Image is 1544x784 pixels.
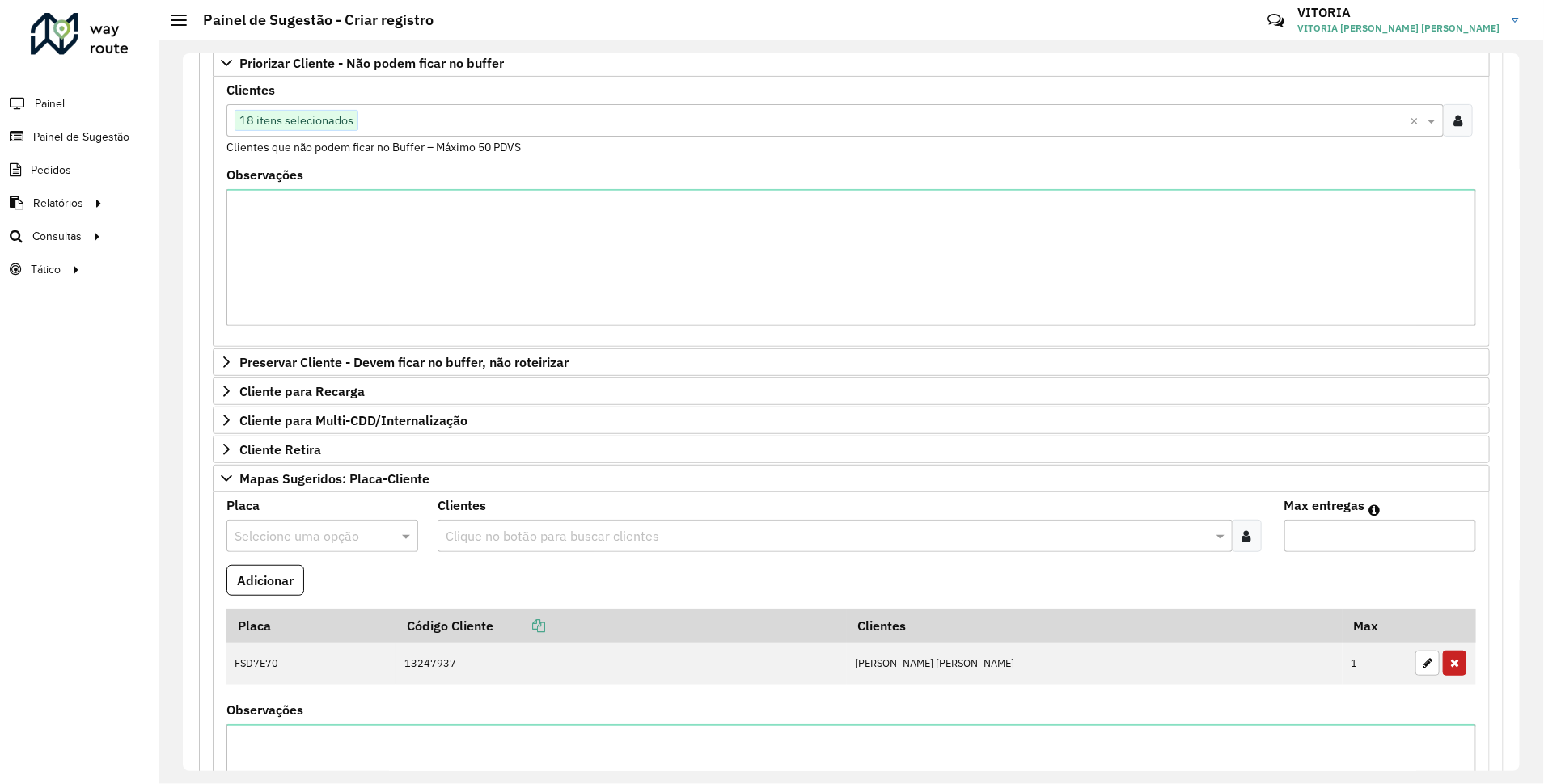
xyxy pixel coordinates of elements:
[213,377,1490,405] a: Cliente para Recarga
[1258,3,1293,38] a: Contato Rápido
[1343,643,1407,685] td: 1
[226,165,303,184] label: Observações
[1343,609,1407,643] th: Max
[847,643,1343,685] td: [PERSON_NAME] [PERSON_NAME]
[1297,21,1500,36] span: VITORIA [PERSON_NAME] [PERSON_NAME]
[226,495,260,515] label: Placa
[31,162,71,179] span: Pedidos
[35,95,65,112] span: Painel
[438,495,486,515] label: Clientes
[226,80,275,99] label: Clientes
[239,385,365,398] span: Cliente para Recarga
[396,643,847,685] td: 13247937
[33,195,83,212] span: Relatórios
[226,609,396,643] th: Placa
[33,129,129,145] span: Painel de Sugestão
[213,49,1490,77] a: Priorizar Cliente - Não podem ficar no buffer
[847,609,1343,643] th: Clientes
[213,436,1490,463] a: Cliente Retira
[226,140,521,154] small: Clientes que não podem ficar no Buffer – Máximo 50 PDVS
[213,348,1490,376] a: Preservar Cliente - Devem ficar no buffer, não roteirizar
[31,261,61,278] span: Tático
[239,356,569,369] span: Preservar Cliente - Devem ficar no buffer, não roteirizar
[239,414,467,427] span: Cliente para Multi-CDD/Internalização
[1410,111,1423,130] span: Clear all
[226,643,396,685] td: FSD7E70
[226,565,304,596] button: Adicionar
[239,472,429,485] span: Mapas Sugeridos: Placa-Cliente
[32,228,82,245] span: Consultas
[213,407,1490,434] a: Cliente para Multi-CDD/Internalização
[213,77,1490,347] div: Priorizar Cliente - Não podem ficar no buffer
[235,111,357,130] span: 18 itens selecionados
[493,618,545,634] a: Copiar
[187,11,434,29] h2: Painel de Sugestão - Criar registro
[1369,504,1381,516] em: Máximo de clientes que serão colocados na mesma rota com os clientes informados
[239,57,504,70] span: Priorizar Cliente - Não podem ficar no buffer
[226,700,303,719] label: Observações
[1297,5,1500,20] h3: VITORIA
[396,609,847,643] th: Código Cliente
[213,465,1490,492] a: Mapas Sugeridos: Placa-Cliente
[239,443,321,456] span: Cliente Retira
[1284,495,1365,515] label: Max entregas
